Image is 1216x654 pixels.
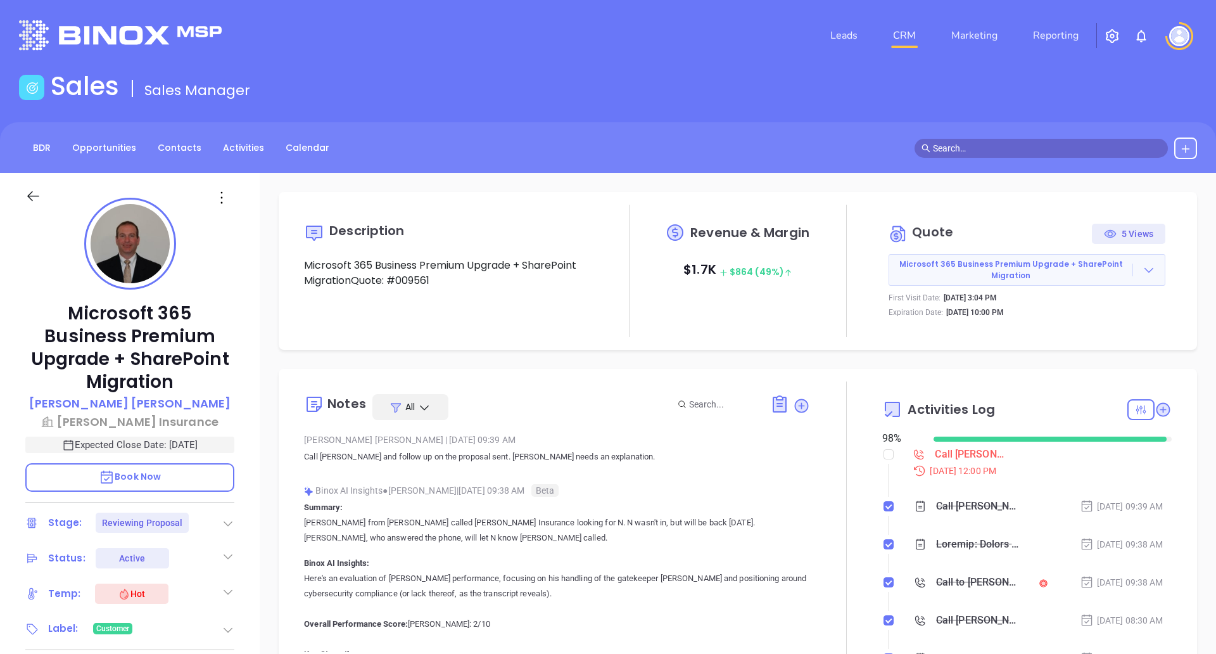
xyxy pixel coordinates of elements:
[908,403,994,416] span: Activities Log
[905,464,1172,478] div: [DATE] 12:00 PM
[304,515,810,546] p: [PERSON_NAME] from [PERSON_NAME] called [PERSON_NAME] Insurance looking for N. N wasn't in, but w...
[1134,29,1149,44] img: iconNotification
[889,259,1132,281] span: Microsoft 365 Business Premium Upgrade + SharePoint Migration
[48,584,81,603] div: Temp:
[304,487,313,496] img: svg%3e
[99,470,161,483] span: Book Now
[91,204,170,283] img: profile-user
[144,80,250,100] span: Sales Manager
[119,548,145,568] div: Active
[888,23,921,48] a: CRM
[946,23,1003,48] a: Marketing
[933,141,1161,155] input: Search…
[48,549,85,568] div: Status:
[102,513,183,533] div: Reviewing Proposal
[944,292,997,304] p: [DATE] 3:04 PM
[25,302,234,394] p: Microsoft 365 Business Premium Upgrade + SharePoint Migration
[29,395,231,413] a: [PERSON_NAME] [PERSON_NAME]
[1104,224,1153,244] div: 5 Views
[25,437,234,453] p: Expected Close Date: [DATE]
[882,431,918,446] div: 98 %
[889,307,943,318] p: Expiration Date:
[383,485,388,496] span: ●
[1028,23,1084,48] a: Reporting
[150,138,209,158] a: Contacts
[683,258,792,283] p: $ 1.7K
[327,397,366,410] div: Notes
[445,435,447,445] span: |
[304,503,343,512] b: Summary:
[946,307,1004,318] p: [DATE] 10:00 PM
[1105,29,1120,44] img: iconSetting
[936,573,1020,592] div: Call to [PERSON_NAME]
[1080,575,1163,589] div: [DATE] 09:38 AM
[405,401,415,413] span: All
[278,138,337,158] a: Calendar
[304,558,369,568] b: Binox AI Insights:
[921,144,930,153] span: search
[96,622,130,636] span: Customer
[689,397,756,411] input: Search...
[889,254,1165,286] button: Microsoft 365 Business Premium Upgrade + SharePoint Migration
[936,611,1020,630] div: Call [PERSON_NAME] to follow up - [PERSON_NAME]
[304,619,408,629] b: Overall Performance Score:
[690,226,809,239] span: Revenue & Margin
[1169,26,1189,46] img: user
[1080,499,1163,513] div: [DATE] 09:39 AM
[25,138,58,158] a: BDR
[65,138,144,158] a: Opportunities
[51,71,119,101] h1: Sales
[531,484,559,497] span: Beta
[304,258,593,288] p: Microsoft 365 Business Premium Upgrade + SharePoint MigrationQuote: #009561
[304,481,810,500] div: Binox AI Insights [PERSON_NAME] | [DATE] 09:38 AM
[48,513,82,532] div: Stage:
[719,266,792,278] span: $ 864 (49%)
[19,20,222,50] img: logo
[936,497,1020,516] div: Call [PERSON_NAME] and follow up on the proposal sent. [PERSON_NAME] needs an explanation.&nbsp;
[1080,537,1163,551] div: [DATE] 09:38 AM
[889,224,909,244] img: Circle dollar
[936,535,1020,554] div: Loremip: Dolors amet Consec adipis Elitse Doeiusmod tempori utl E. D magn'a en, adm veni qu nost ...
[304,449,810,465] p: Call [PERSON_NAME] and follow up on the proposal sent. [PERSON_NAME] needs an explanation.
[29,395,231,412] p: [PERSON_NAME] [PERSON_NAME]
[25,413,234,430] a: [PERSON_NAME] Insurance
[118,586,145,601] div: Hot
[329,222,404,240] span: Description
[215,138,272,158] a: Activities
[912,223,953,241] span: Quote
[825,23,863,48] a: Leads
[889,292,940,304] p: First Visit Date:
[48,619,79,638] div: Label:
[1080,613,1163,627] div: [DATE] 08:30 AM
[304,430,810,449] div: [PERSON_NAME] [PERSON_NAME] [DATE] 09:39 AM
[935,445,1004,464] div: Call [PERSON_NAME] proposal review - [PERSON_NAME]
